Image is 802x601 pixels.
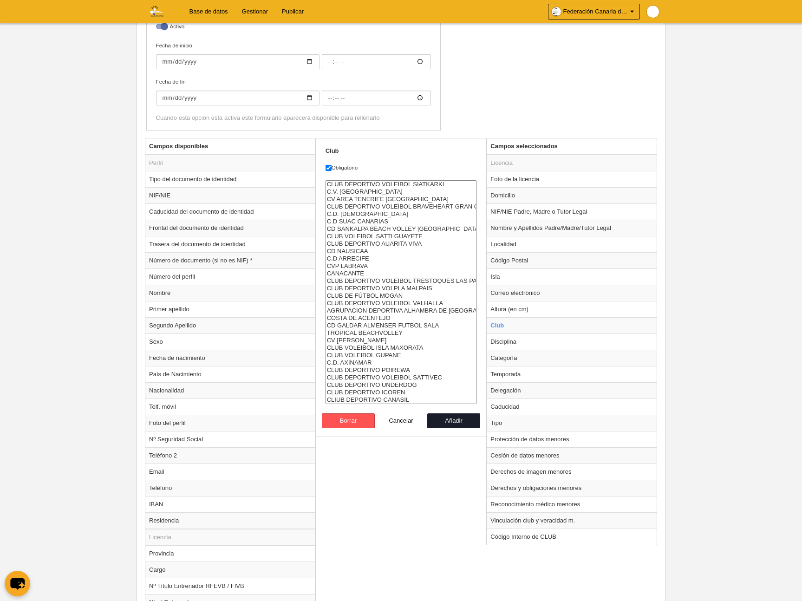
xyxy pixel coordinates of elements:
td: Segundo Apellido [145,317,315,333]
option: CLUB DE FÚTBOL MOGAN [326,292,476,300]
td: Trasera del documento de identidad [145,236,315,252]
button: Borrar [322,413,375,428]
option: CD SANKALPA BEACH VOLLEY TENERIFE [326,225,476,233]
th: Campos disponibles [145,138,315,155]
td: Nombre y Apellidos Padre/Madre/Tutor Legal [487,220,657,236]
option: CLUB VOLEIBOL ISLA MAXORATA [326,344,476,352]
td: Residencia [145,512,315,529]
td: País de Nacimiento [145,366,315,382]
td: IBAN [145,496,315,512]
td: Derechos de imagen menores [487,464,657,480]
button: Cancelar [375,413,428,428]
button: chat-button [5,571,30,596]
td: Protección de datos menores [487,431,657,447]
option: CLUB DEPORTIVO POIREWA [326,366,476,374]
option: C.D. AXINAMAR [326,359,476,366]
option: CV MAYVI CORRALEJO [326,337,476,344]
option: C.D ARRECIFE [326,255,476,262]
td: Nº Título Entrenador RFEVB / FIVB [145,578,315,594]
option: CLUB DEPORTIVO ICOREN [326,389,476,396]
td: Cesión de datos menores [487,447,657,464]
option: CLUB DEPORTIVO VOLPLA MALPAIS [326,285,476,292]
span: Federación Canaria de Voleibol [563,7,628,16]
option: C.D SUAC CANARIAS [326,218,476,225]
img: Federación Canaria de Voleibol [137,6,175,17]
td: NIF/NIE [145,187,315,203]
img: Pap9wwVNPjNR.30x30.jpg [647,6,659,18]
a: Federación Canaria de Voleibol [548,4,640,20]
td: Cargo [145,562,315,578]
td: Primer apellido [145,301,315,317]
td: Email [145,464,315,480]
td: Número del perfil [145,268,315,285]
strong: Club [326,147,339,154]
option: CLUB VOLEIBOL GUPANE [326,352,476,359]
th: Campos seleccionados [487,138,657,155]
td: Teléfono 2 [145,447,315,464]
td: Provincia [145,545,315,562]
option: C.D. SAGRADO CORAZÓN [326,210,476,218]
td: Temporada [487,366,657,382]
td: Caducidad del documento de identidad [145,203,315,220]
td: Teléfono [145,480,315,496]
option: CD GALDAR ALMENSER FUTBOL SALA [326,322,476,329]
option: TROPICAL BEACHVOLLEY [326,329,476,337]
td: Código Postal [487,252,657,268]
input: Fecha de fin [322,91,431,105]
label: Activo [156,22,431,33]
td: Delegación [487,382,657,398]
option: CLUB DEPORTIVO VOLEIBOL BRAVEHEART GRAN CANARIA [326,203,476,210]
option: CV AREA TENERIFE LOS REALEJOS [326,196,476,203]
td: Sexo [145,333,315,350]
td: Perfil [145,155,315,171]
td: Licencia [145,529,315,546]
td: Fecha de nacimiento [145,350,315,366]
label: Fecha de fin [156,78,431,105]
input: Obligatorio [326,165,332,171]
option: CLUB DEPORTIVO VOLEIBOL SATTIVEC [326,374,476,381]
td: Foto de la licencia [487,171,657,187]
option: COSTA DE ACENTEJO [326,314,476,322]
td: Categoría [487,350,657,366]
input: Fecha de inicio [322,54,431,69]
div: Cuando esta opción está activa este formulario aparecerá disponible para rellenarlo [156,114,431,122]
td: Derechos y obligaciones menores [487,480,657,496]
option: CLUB VOLEIBOL SATTI GUAYETE [326,233,476,240]
td: Licencia [487,155,657,171]
label: Obligatorio [326,163,477,172]
td: Isla [487,268,657,285]
input: Fecha de fin [156,91,319,105]
option: CLIUB DEPORTIVO CANASIL [326,396,476,404]
option: CANACANTE [326,270,476,277]
td: Localidad [487,236,657,252]
td: Reconocimiento médico menores [487,496,657,512]
option: CD NAUSICAA [326,248,476,255]
td: Caducidad [487,398,657,415]
option: AGRUPACION DEPORTIVA ALHAMBRA DE CANARIAS [326,307,476,314]
label: Fecha de inicio [156,41,431,69]
td: Domicilio [487,187,657,203]
td: Nombre [145,285,315,301]
td: Vinculación club y veracidad m. [487,512,657,529]
img: OaKdMG7jwavG.30x30.jpg [552,7,561,16]
td: Tipo [487,415,657,431]
option: CVP LABRAVA [326,262,476,270]
td: Foto del perfil [145,415,315,431]
option: CLUB DEPORTIVO VOLEIBOL VALHALLA [326,300,476,307]
td: Correo electrónico [487,285,657,301]
td: Club [487,317,657,333]
option: CLUB DEPORTIVO VOLEIBOL TRESTOQUES LAS PALMAS [326,277,476,285]
td: Disciplina [487,333,657,350]
option: CLUB DEPORTIVO UNDERDOG [326,381,476,389]
td: Telf. móvil [145,398,315,415]
td: Número de documento (si no es NIF) * [145,252,315,268]
option: CLUB DEPORTIVO AUARITA VIVA [326,240,476,248]
td: Nº Seguridad Social [145,431,315,447]
option: CLUB DEPORTIVO VOLEIBOL SIATKARKI [326,181,476,188]
option: C.V. PLAYA GRANDE [326,188,476,196]
td: Frontal del documento de identidad [145,220,315,236]
td: Código Interno de CLUB [487,529,657,545]
td: Tipo del documento de identidad [145,171,315,187]
td: NIF/NIE Padre, Madre o Tutor Legal [487,203,657,220]
td: Nacionalidad [145,382,315,398]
